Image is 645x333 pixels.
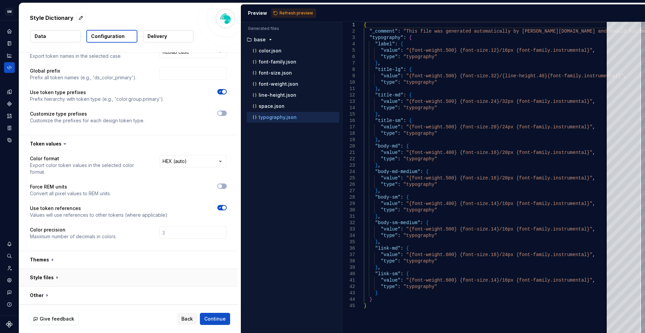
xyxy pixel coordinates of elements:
button: Search ⌘K [4,251,15,261]
button: Configuration [86,30,137,43]
div: 37 [342,252,355,258]
div: Design tokens [4,86,15,97]
span: } [375,290,378,296]
span: "{font-weight.600} {font-size.16}/24px {font-famil [406,252,547,257]
span: { [406,195,409,200]
div: 33 [342,226,355,233]
button: SM [1,4,17,19]
span: "typography" [403,131,437,136]
div: 20 [342,143,355,150]
span: , [378,265,381,270]
span: y.instrumental}" [547,124,592,130]
p: font-family.json [259,59,296,65]
p: Convert all pixel values to REM units. [30,190,111,197]
div: 4 [342,41,355,47]
div: SM [5,8,13,16]
span: , [378,239,381,245]
input: 3 [160,226,227,239]
div: 9 [342,73,355,79]
div: Assets [4,111,15,121]
p: Generated files [248,26,335,31]
span: "type" [381,207,397,213]
div: 10 [342,79,355,86]
span: "type" [381,284,397,289]
div: 45 [342,303,355,309]
span: "typography" [369,35,403,40]
span: } [375,60,378,66]
div: 14 [342,105,355,111]
div: 29 [342,201,355,207]
span: y.instrumental}" [547,150,592,155]
div: 30 [342,207,355,213]
span: "typography" [403,207,437,213]
button: font-weight.json [247,80,339,88]
div: 36 [342,245,355,252]
span: "typography" [403,156,437,162]
span: , [592,278,595,283]
p: Customize the prefixes for each design token type. [30,117,144,124]
span: : [400,150,403,155]
svg: Supernova Logo [6,321,13,328]
p: Force REM units [30,183,111,190]
div: Data sources [4,135,15,145]
span: "{font-weight.500} {font-size.32}/{line-height.40} [406,73,547,79]
button: Contact support [4,287,15,298]
div: Invite team [4,263,15,274]
div: 11 [342,86,355,92]
span: "value" [381,99,400,104]
a: Storybook stories [4,123,15,133]
span: Give feedback [40,316,74,322]
div: 25 [342,175,355,181]
button: Delivery [143,30,193,42]
a: Components [4,98,15,109]
span: "link-md" [375,246,400,251]
p: Maximum number of decimals in colors. [30,233,117,240]
span: "title-sm" [375,118,403,123]
span: : [397,284,400,289]
p: color.json [259,48,282,53]
div: Documentation [4,38,15,49]
div: 43 [342,290,355,296]
span: } [375,163,378,168]
div: 17 [342,124,355,130]
div: 16 [342,118,355,124]
span: "typography" [403,284,437,289]
div: 19 [342,137,355,143]
p: Use token references [30,205,168,212]
a: Analytics [4,50,15,61]
span: "body-md" [375,143,400,149]
span: } [375,188,378,194]
div: 2 [342,28,355,35]
span: } [364,303,367,308]
p: Global prefix [30,68,136,74]
span: Back [181,316,193,322]
span: : [403,118,406,123]
a: Settings [4,275,15,286]
span: , [378,137,381,142]
div: 26 [342,181,355,188]
span: "{font-weight.400} {font-size.16}/20px {font-famil [406,150,547,155]
div: 35 [342,239,355,245]
span: : [420,220,423,225]
span: { [409,35,412,40]
div: 15 [342,111,355,118]
p: base [254,37,266,42]
span: "body-md-medium" [375,169,420,174]
span: : [400,271,403,277]
span: : [400,201,403,206]
span: "{font-weight.500} {font-size.24}/32px {font-famil [406,99,547,104]
button: Refresh preview [271,8,316,18]
span: "typography" [403,258,437,264]
span: { [409,92,412,98]
span: { [409,67,412,72]
span: , [592,48,595,53]
div: 8 [342,67,355,73]
span: "value" [381,175,400,181]
p: Prefix hierarchy with token type (e.g., 'color.group.primary'). [30,96,164,102]
span: "value" [381,124,400,130]
p: font-size.json [259,70,292,76]
div: Home [4,26,15,37]
p: line-height.json [259,92,296,98]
